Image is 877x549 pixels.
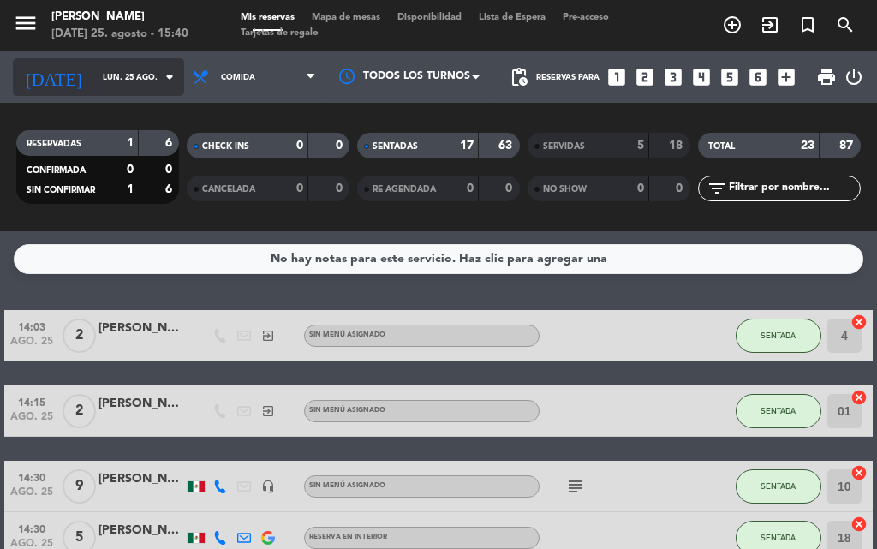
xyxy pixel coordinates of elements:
span: SIN CONFIRMAR [27,186,95,194]
span: Disponibilidad [389,13,470,22]
span: SENTADA [761,406,796,415]
span: ago. 25 [10,411,53,431]
i: looks_4 [690,66,713,88]
span: Reserva especial [789,10,826,39]
div: [PERSON_NAME] [98,521,184,540]
strong: 0 [336,182,346,194]
strong: 0 [505,182,516,194]
strong: 0 [127,164,134,176]
span: Mis reservas [232,13,303,22]
span: Sin menú asignado [309,331,385,338]
strong: 0 [165,164,176,176]
strong: 0 [637,182,644,194]
span: 2 [63,394,96,428]
span: Pre-acceso [554,13,617,22]
strong: 87 [839,140,856,152]
i: looks_one [606,66,628,88]
span: Mapa de mesas [303,13,389,22]
div: [PERSON_NAME] [98,469,184,489]
i: turned_in_not [797,15,818,35]
strong: 0 [296,140,303,152]
strong: 0 [467,182,474,194]
span: Lista de Espera [470,13,554,22]
strong: 6 [165,183,176,195]
i: cancel [850,313,868,331]
span: BUSCAR [826,10,864,39]
span: RE AGENDADA [373,185,436,194]
i: add_box [775,66,797,88]
span: Tarjetas de regalo [232,28,327,38]
span: SENTADA [761,481,796,491]
span: SERVIDAS [543,142,585,151]
div: No hay notas para este servicio. Haz clic para agregar una [271,249,607,269]
strong: 63 [498,140,516,152]
i: exit_to_app [261,404,275,418]
div: [DATE] 25. agosto - 15:40 [51,26,188,43]
input: Filtrar por nombre... [727,179,860,198]
span: NO SHOW [543,185,587,194]
span: RESERVADAS [27,140,81,148]
span: print [816,67,837,87]
i: [DATE] [13,60,94,94]
span: SENTADA [761,331,796,340]
span: 14:15 [10,391,53,411]
i: looks_6 [747,66,769,88]
i: subject [565,476,586,497]
i: add_circle_outline [722,15,743,35]
div: [PERSON_NAME] [51,9,188,26]
i: menu [13,10,39,36]
span: ago. 25 [10,486,53,506]
div: LOG OUT [844,51,864,103]
span: SENTADAS [373,142,418,151]
strong: 0 [296,182,303,194]
span: WALK IN [751,10,789,39]
i: looks_5 [719,66,741,88]
strong: 23 [801,140,814,152]
button: SENTADA [736,319,821,353]
i: cancel [850,464,868,481]
span: Reservas para [536,73,600,82]
i: headset_mic [261,480,275,493]
div: [PERSON_NAME] [98,319,184,338]
i: exit_to_app [760,15,780,35]
button: menu [13,10,39,42]
span: pending_actions [509,67,529,87]
i: cancel [850,516,868,533]
span: 14:30 [10,467,53,486]
strong: 5 [637,140,644,152]
i: exit_to_app [261,329,275,343]
i: filter_list [707,178,727,199]
span: 14:30 [10,518,53,538]
strong: 1 [127,183,134,195]
span: CHECK INS [202,142,249,151]
span: 14:03 [10,316,53,336]
span: RESERVA EN INTERIOR [309,534,387,540]
i: looks_two [634,66,656,88]
span: SENTADA [761,533,796,542]
strong: 17 [460,140,474,152]
div: [PERSON_NAME] [98,394,184,414]
strong: 1 [127,137,134,149]
button: SENTADA [736,394,821,428]
span: ago. 25 [10,336,53,355]
span: Sin menú asignado [309,407,385,414]
span: CONFIRMADA [27,166,86,175]
span: Comida [221,73,255,82]
strong: 0 [676,182,686,194]
strong: 6 [165,137,176,149]
i: search [835,15,856,35]
span: 2 [63,319,96,353]
span: CANCELADA [202,185,255,194]
strong: 18 [669,140,686,152]
i: power_settings_new [844,67,864,87]
button: SENTADA [736,469,821,504]
span: TOTAL [708,142,735,151]
span: Sin menú asignado [309,482,385,489]
i: arrow_drop_down [159,67,180,87]
i: looks_3 [662,66,684,88]
span: 9 [63,469,96,504]
i: cancel [850,389,868,406]
strong: 0 [336,140,346,152]
img: google-logo.png [261,531,275,545]
span: RESERVAR MESA [713,10,751,39]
